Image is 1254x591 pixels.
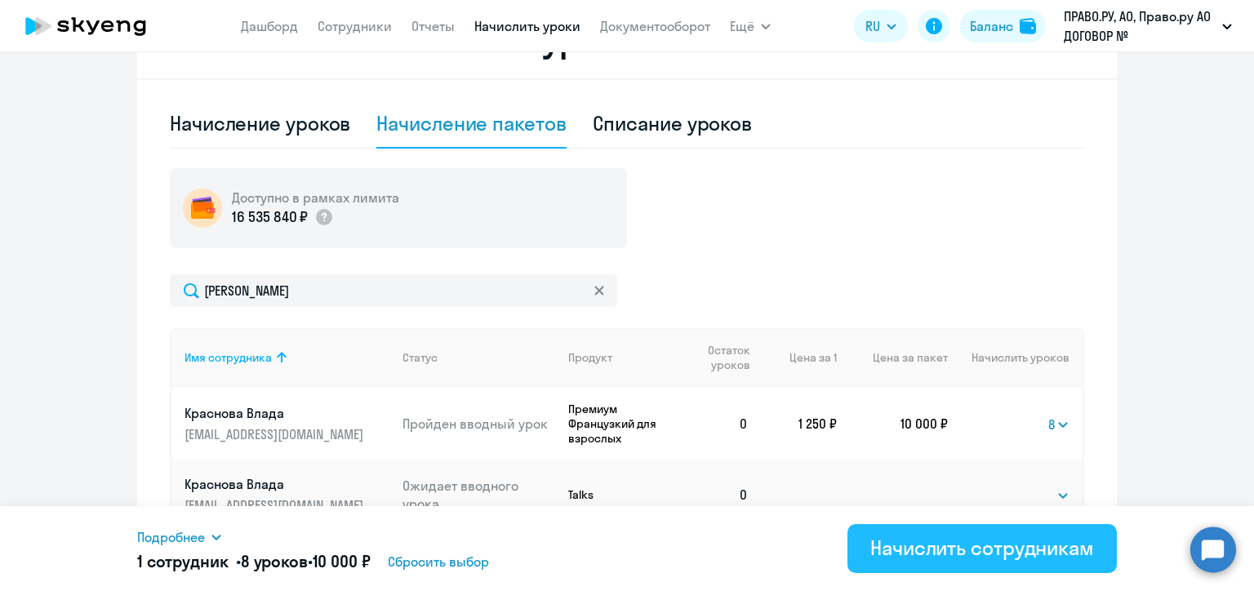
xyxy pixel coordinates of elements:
[376,110,566,136] div: Начисление пакетов
[837,387,948,460] td: 10 000 ₽
[402,477,556,513] p: Ожидает вводного урока
[313,551,371,571] span: 10 000 ₽
[730,16,754,36] span: Ещё
[170,274,617,307] input: Поиск по имени, email, продукту или статусу
[762,387,837,460] td: 1 250 ₽
[137,550,370,573] h5: 1 сотрудник • •
[185,404,389,443] a: Краснова Влада[EMAIL_ADDRESS][DOMAIN_NAME]
[185,475,367,493] p: Краснова Влада
[837,328,948,387] th: Цена за пакет
[568,487,678,502] p: Talks
[678,460,762,529] td: 0
[678,387,762,460] td: 0
[865,16,880,36] span: RU
[185,350,272,365] div: Имя сотрудника
[1064,7,1216,46] p: ПРАВО.РУ, АО, Право.ру АО ДОГОВОР № Д/OAHO/2021/145 от [DATE]
[137,527,205,547] span: Подробнее
[232,189,399,207] h5: Доступно в рамках лимита
[411,18,455,34] a: Отчеты
[854,10,908,42] button: RU
[402,350,556,365] div: Статус
[185,404,367,422] p: Краснова Влада
[185,425,367,443] p: [EMAIL_ADDRESS][DOMAIN_NAME]
[1020,18,1036,34] img: balance
[762,328,837,387] th: Цена за 1
[183,189,222,228] img: wallet-circle.png
[402,415,556,433] p: Пройден вводный урок
[691,343,762,372] div: Остаток уроков
[600,18,710,34] a: Документооборот
[970,16,1013,36] div: Баланс
[474,18,580,34] a: Начислить уроки
[691,343,749,372] span: Остаток уроков
[185,496,367,514] p: [EMAIL_ADDRESS][DOMAIN_NAME]
[568,350,678,365] div: Продукт
[170,110,350,136] div: Начисление уроков
[870,535,1094,561] div: Начислить сотрудникам
[847,524,1117,573] button: Начислить сотрудникам
[948,328,1083,387] th: Начислить уроков
[1056,7,1240,46] button: ПРАВО.РУ, АО, Право.ру АО ДОГОВОР № Д/OAHO/2021/145 от [DATE]
[960,10,1046,42] button: Балансbalance
[170,20,1084,59] h2: Начисление и списание уроков
[593,110,753,136] div: Списание уроков
[730,10,771,42] button: Ещё
[388,552,489,571] span: Сбросить выбор
[241,551,308,571] span: 8 уроков
[232,207,308,228] p: 16 535 840 ₽
[185,475,389,514] a: Краснова Влада[EMAIL_ADDRESS][DOMAIN_NAME]
[241,18,298,34] a: Дашборд
[318,18,392,34] a: Сотрудники
[568,402,678,446] p: Премиум Французкий для взрослых
[568,350,612,365] div: Продукт
[402,350,438,365] div: Статус
[185,350,389,365] div: Имя сотрудника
